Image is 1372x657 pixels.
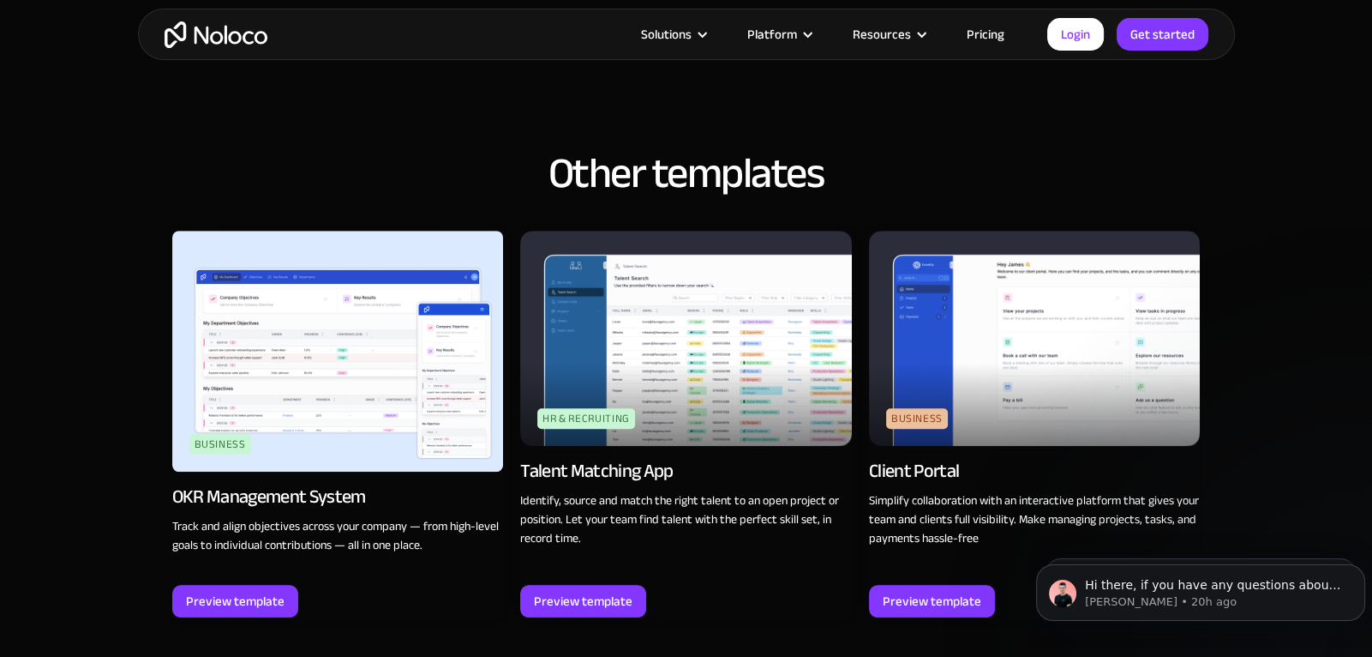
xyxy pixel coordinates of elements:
div: Talent Matching App [520,459,673,483]
a: Get started [1117,18,1208,51]
a: HR & RecruitingTalent Matching AppIdentify, source and match the right talent to an open project ... [520,231,852,618]
a: Pricing [945,23,1026,45]
div: Solutions [641,23,692,45]
a: home [165,21,267,48]
a: Login [1047,18,1104,51]
div: Business [886,408,948,429]
div: Resources [853,23,911,45]
div: Business [189,434,251,455]
div: Preview template [534,590,632,612]
p: Identify, source and match the right talent to an open project or position. Let your team find ta... [520,491,852,548]
a: BusinessClient PortalSimplify collaboration with an interactive platform that gives your team and... [869,231,1201,618]
div: Preview template [186,590,285,612]
div: Resources [831,23,945,45]
h4: Other templates [155,150,1218,196]
div: HR & Recruiting [537,408,635,429]
p: Simplify collaboration with an interactive platform that gives your team and clients full visibil... [869,491,1201,548]
p: Track and align objectives across your company — from high-level goals to individual contribution... [172,517,504,555]
div: Platform [726,23,831,45]
a: BusinessOKR Management SystemTrack and align objectives across your company — from high-level goa... [172,231,504,618]
iframe: Intercom notifications message [1029,528,1372,648]
div: Preview template [883,590,981,612]
div: OKR Management System [172,485,366,509]
div: Client Portal [869,459,959,483]
div: Platform [747,23,797,45]
div: Solutions [620,23,726,45]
